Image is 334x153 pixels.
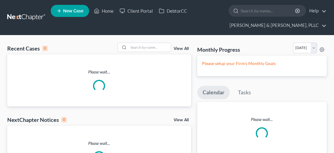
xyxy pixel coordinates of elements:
a: Help [306,5,326,16]
div: NextChapter Notices [7,116,67,123]
a: DebtorCC [156,5,190,16]
a: [PERSON_NAME] & [PERSON_NAME], PLLC [226,20,326,31]
p: Please wait... [7,69,191,75]
a: Home [91,5,117,16]
a: View All [174,47,189,51]
input: Search by name... [129,43,171,52]
a: Client Portal [117,5,156,16]
span: New Case [63,9,83,13]
a: Tasks [233,86,256,99]
input: Search by name... [241,5,296,16]
div: 0 [42,46,48,51]
div: Recent Cases [7,45,48,52]
p: Please wait... [197,116,327,122]
p: Please setup your Firm's Monthly Goals [202,60,322,67]
p: Please wait... [7,140,191,146]
a: View All [174,118,189,122]
div: 0 [61,117,67,122]
a: Calendar [197,86,230,99]
h3: Monthly Progress [197,46,240,53]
